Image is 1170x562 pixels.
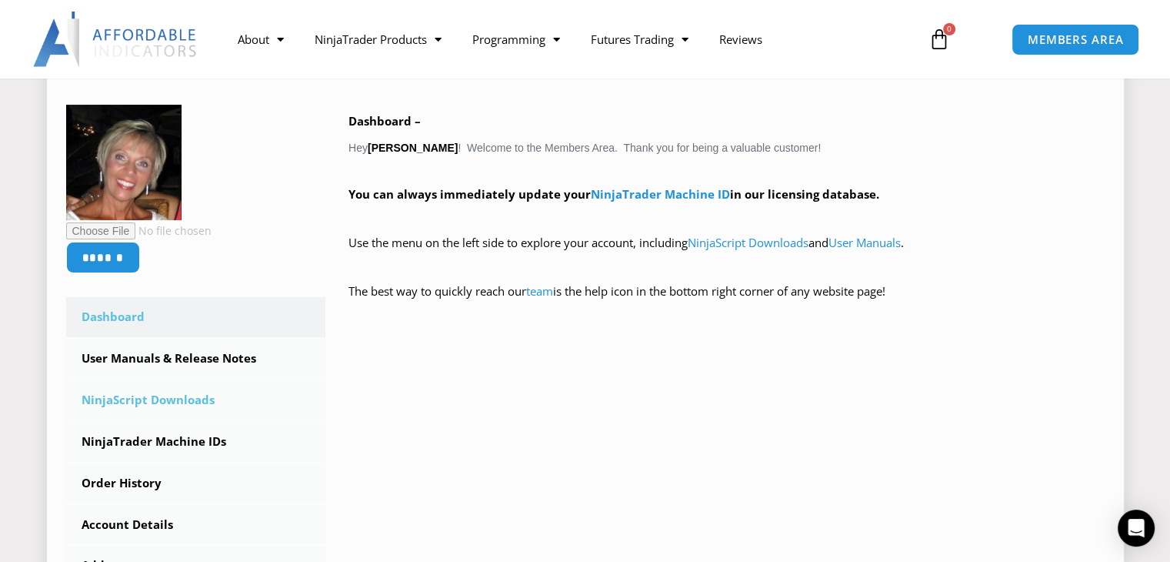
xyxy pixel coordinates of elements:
a: Account Details [66,505,326,545]
strong: [PERSON_NAME] [368,142,458,154]
span: MEMBERS AREA [1028,34,1124,45]
span: 0 [943,23,955,35]
img: 414b0967313fbac8c8548256b7757e11056755d11272aef00ba57344eeb45e61 [66,105,182,220]
img: LogoAI | Affordable Indicators – NinjaTrader [33,12,198,67]
strong: You can always immediately update your in our licensing database. [348,186,879,202]
a: team [526,283,553,299]
p: The best way to quickly reach our is the help icon in the bottom right corner of any website page! [348,281,1105,324]
a: NinjaScript Downloads [688,235,808,250]
a: MEMBERS AREA [1012,24,1140,55]
a: About [222,22,299,57]
p: Use the menu on the left side to explore your account, including and . [348,232,1105,276]
b: Dashboard – [348,113,421,129]
div: Open Intercom Messenger [1118,510,1155,547]
a: Reviews [704,22,778,57]
a: NinjaTrader Products [299,22,457,57]
a: Futures Trading [575,22,704,57]
a: Programming [457,22,575,57]
a: User Manuals [828,235,901,250]
div: Hey ! Welcome to the Members Area. Thank you for being a valuable customer! [348,111,1105,324]
a: NinjaTrader Machine IDs [66,422,326,462]
nav: Menu [222,22,913,57]
a: Dashboard [66,297,326,337]
a: NinjaScript Downloads [66,380,326,420]
a: Order History [66,463,326,503]
a: NinjaTrader Machine ID [591,186,730,202]
a: 0 [905,17,973,62]
a: User Manuals & Release Notes [66,339,326,379]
